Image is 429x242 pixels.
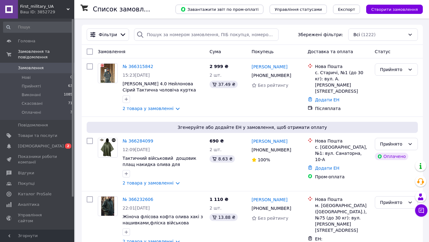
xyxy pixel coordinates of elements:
span: Експорт [338,7,355,12]
span: 2 шт. [210,147,222,152]
span: 1085 [64,92,72,98]
span: Товари та послуги [18,133,57,138]
span: Фільтри [99,32,117,38]
span: 22:01[DATE] [123,206,150,210]
div: 37.49 ₴ [210,81,238,88]
button: Експорт [333,5,360,14]
span: 2 шт. [210,73,222,78]
img: Фото товару [101,64,115,83]
div: [PHONE_NUMBER] [250,71,292,80]
span: Покупець [252,49,274,54]
a: [PERSON_NAME] 4.0 Нейлонова Сірий Тактична чоловіча куртка осінь зима [123,81,196,99]
span: Відгуки [18,170,34,176]
span: Замовлення та повідомлення [18,49,74,60]
a: № 366232606 [123,197,153,202]
div: [PHONE_NUMBER] [250,204,292,213]
span: [DEMOGRAPHIC_DATA] [18,143,64,149]
span: Повідомлення [18,122,48,128]
span: Доставка та оплата [308,49,353,54]
a: Фото товару [98,63,118,83]
span: 100% [258,157,270,162]
span: Управління статусами [275,7,322,12]
div: 8.63 ₴ [210,155,235,163]
span: 1 110 ₴ [210,197,228,202]
span: Головна [18,38,35,44]
a: Фото товару [98,196,118,216]
input: Пошук за номером замовлення, ПІБ покупця, номером телефону, Email, номером накладної [134,28,279,41]
span: 0 [70,75,72,80]
a: 2 товара у замовленні [123,180,174,185]
span: Завантажити звіт по пром-оплаті [180,6,258,12]
input: Пошук [3,22,73,33]
a: № 366315842 [123,64,153,69]
span: 2 999 ₴ [210,64,228,69]
span: 2 шт. [210,206,222,210]
div: 13.88 ₴ [210,214,238,221]
span: Згенеруйте або додайте ЕН у замовлення, щоб отримати оплату [89,124,415,130]
div: Нова Пошта [315,63,370,70]
span: Скасовані [22,101,43,106]
span: Замовлення [98,49,125,54]
a: 2 товара у замовленні [123,106,174,111]
div: м. [GEOGRAPHIC_DATA] ([GEOGRAPHIC_DATA].), №75 (до 30 кг): вул. [PERSON_NAME][STREET_ADDRESS] [315,202,370,233]
div: [PHONE_NUMBER] [250,146,292,154]
img: Фото товару [100,138,116,157]
span: 3 [70,110,72,115]
span: Без рейтингу [258,216,288,221]
span: Оплачені [22,110,41,115]
a: Тактичний військовий дощовик плащ накидка олива для військових від дощу пончо мультикам піксель [123,156,196,179]
span: Без рейтингу [258,83,288,88]
div: с. Старичі, №1 (до 30 кг): вул. А. [PERSON_NAME][STREET_ADDRESS] [315,70,370,94]
span: Покупці [18,181,35,186]
div: Нова Пошта [315,138,370,144]
span: Показники роботи компанії [18,154,57,165]
span: 690 ₴ [210,138,224,143]
a: [PERSON_NAME] [252,64,288,70]
a: [PERSON_NAME] [252,138,288,144]
span: First_military_UA [20,4,67,9]
a: Фото товару [98,138,118,158]
span: Створити замовлення [371,7,418,12]
div: Прийнято [380,66,405,73]
a: Створити замовлення [360,6,423,11]
span: Всі [353,32,360,38]
span: 71 [68,101,72,106]
div: Прийнято [380,141,405,147]
span: Управління сайтом [18,212,57,223]
button: Завантажити звіт по пром-оплаті [175,5,263,14]
div: Нова Пошта [315,196,370,202]
div: Післяплата [315,105,370,112]
h1: Список замовлень [93,6,156,13]
a: Додати ЕН [315,166,340,171]
span: Cума [210,49,221,54]
span: 12:09[DATE] [123,147,150,152]
a: № 366284099 [123,138,153,143]
span: Замовлення [18,65,44,71]
span: Каталог ProSale [18,191,51,197]
span: (1222) [361,32,376,37]
span: Виконані [22,92,41,98]
div: Оплачено [375,153,408,160]
span: Статус [375,49,391,54]
span: 2 [65,143,71,149]
button: Чат з покупцем [415,204,427,217]
img: Фото товару [101,197,114,216]
a: [PERSON_NAME] [252,197,288,203]
button: Створити замовлення [366,5,423,14]
span: Нові [22,75,31,80]
span: Прийняті [22,83,41,89]
span: Гаманець компанії [18,229,57,240]
button: Управління статусами [270,5,327,14]
div: с. [GEOGRAPHIC_DATA], №1: вул. Санаторна, 10-А [315,144,370,163]
span: 63 [68,83,72,89]
span: Збережені фільтри: [298,32,343,38]
a: Жіноча флісова кофта олива хакі з нашивками,фліска військова жіноча хакі тепла тактична зимова,фл... [123,214,203,238]
a: Додати ЕН [315,97,340,102]
div: Прийнято [380,199,405,206]
span: 15:23[DATE] [123,73,150,78]
div: Пром-оплата [315,174,370,180]
span: Аналітика [18,202,39,207]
